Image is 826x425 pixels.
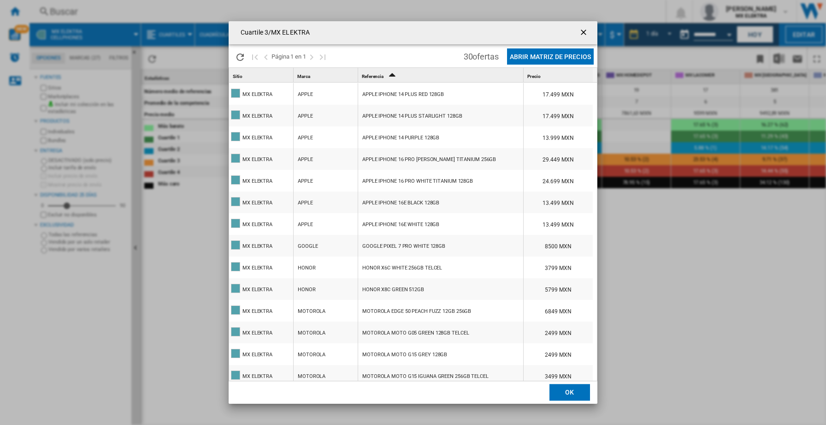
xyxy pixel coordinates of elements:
div: 8500 MXN [524,235,593,256]
div: APPLE IPHONE 14 PURPLE 128GB [362,127,439,149]
div: MX ELEKTRA [242,236,272,257]
div: MX ELEKTRA [242,149,272,170]
div: MX ELEKTRA [242,127,272,149]
div: MOTOROLA [298,301,325,322]
div: MX ELEKTRA [242,366,272,387]
wk-reference-title-cell: MX ELEKTRA [229,343,293,365]
span: Marca [297,74,310,79]
div: APPLE [298,214,313,235]
div: 2499 MXN [524,322,593,343]
div: 3799 MXN [524,257,593,278]
wk-reference-title-cell: GOOGLE [294,235,358,256]
wk-reference-title-cell: MX ELEKTRA [229,322,293,343]
div: 13.999 MXN [524,126,593,148]
div: APPLE [298,192,313,214]
div: GOOGLE PIXEL 7 PRO WHITE 128GB [362,236,445,257]
span: 30 [459,46,503,65]
div: MX ELEKTRA [242,192,272,214]
div: MX ELEKTRA [242,214,272,235]
ng-md-icon: getI18NText('BUTTONS.CLOSE_DIALOG') [579,28,590,39]
button: getI18NText('BUTTONS.CLOSE_DIALOG') [575,24,594,42]
div: APPLE [298,84,313,105]
div: Sort None [525,68,593,82]
span: Sitio [233,74,242,79]
div: MX ELEKTRA [242,257,272,279]
span: Referencia [362,74,383,79]
div: 6849 MXN [524,300,593,321]
div: MOTOROLA [298,323,325,344]
div: APPLE IPHONE 14 PLUS STARLIGHT 128GB [362,106,462,127]
div: APPLE [298,106,313,127]
md-dialog: Products list popup [229,21,597,404]
div: MOTOROLA EDGE 50 PEACH FUZZ 12GB 256GB [362,301,471,322]
button: Recargar [231,46,249,67]
div: HONOR [298,279,316,300]
div: MX ELEKTRA [242,279,272,300]
div: APPLE [298,127,313,149]
div: MX ELEKTRA [242,344,272,365]
div: GOOGLE [298,236,318,257]
div: Sort Ascending [360,68,523,82]
div: Sort None [295,68,358,82]
div: APPLE IPHONE 16E WHITE 128GB [362,214,439,235]
wk-reference-title-cell: MX ELEKTRA [229,83,293,104]
wk-reference-title-cell: MX ELEKTRA [229,278,293,299]
div: APPLE IPHONE 16E BLACK 128GB [362,192,439,214]
div: 17.499 MXN [524,105,593,126]
div: 5799 MXN [524,278,593,299]
wk-reference-title-cell: APPLE [294,83,358,104]
div: 2499 MXN [524,343,593,365]
span: Sort Ascending [384,74,399,79]
h4: Cuartile 3/MX ELEKTRA [236,28,310,37]
div: 3499 MXN [524,365,593,386]
div: 17.499 MXN [524,83,593,104]
div: HONOR X6C WHITE 256GB TELCEL [362,257,442,279]
div: MX ELEKTRA [242,323,272,344]
button: Abrir Matriz de precios [507,48,594,65]
div: MOTOROLA MOTO G15 GREY 128GB [362,344,447,365]
div: APPLE IPHONE 16 PRO WHITE TITANIUM 128GB [362,171,473,192]
wk-reference-title-cell: MOTOROLA [294,365,358,386]
div: 13.499 MXN [524,213,593,234]
wk-reference-title-cell: APPLE [294,126,358,148]
div: 24.699 MXN [524,170,593,191]
button: Primera página [249,46,260,67]
wk-reference-title-cell: MOTOROLA [294,343,358,365]
button: Página siguiente [306,46,317,67]
wk-reference-title-cell: MX ELEKTRA [229,105,293,126]
wk-reference-title-cell: MX ELEKTRA [229,213,293,234]
wk-reference-title-cell: APPLE [294,170,358,191]
button: Última página [317,46,328,67]
span: Precio [527,74,540,79]
button: >Página anterior [260,46,271,67]
wk-reference-title-cell: MX ELEKTRA [229,365,293,386]
wk-reference-title-cell: MOTOROLA [294,322,358,343]
wk-reference-title-cell: MX ELEKTRA [229,257,293,278]
wk-reference-title-cell: APPLE [294,213,358,234]
wk-reference-title-cell: MOTOROLA [294,300,358,321]
div: APPLE [298,149,313,170]
div: APPLE IPHONE 16 PRO [PERSON_NAME] TITANIUM 256GB [362,149,496,170]
div: Referencia Sort Ascending [360,68,523,82]
div: MOTOROLA MOTO G05 GREEN 128GB TELCEL [362,323,469,344]
span: Página 1 en 1 [271,46,306,67]
div: Sitio Sort None [231,68,293,82]
div: MOTOROLA [298,344,325,365]
div: HONOR [298,257,316,279]
wk-reference-title-cell: HONOR [294,257,358,278]
wk-reference-title-cell: APPLE [294,192,358,213]
div: 29.449 MXN [524,148,593,169]
div: APPLE [298,171,313,192]
wk-reference-title-cell: MX ELEKTRA [229,300,293,321]
button: OK [549,384,590,401]
div: MX ELEKTRA [242,171,272,192]
wk-reference-title-cell: HONOR [294,278,358,299]
div: Marca Sort None [295,68,358,82]
wk-reference-title-cell: MX ELEKTRA [229,192,293,213]
wk-reference-title-cell: MX ELEKTRA [229,170,293,191]
div: 13.499 MXN [524,192,593,213]
div: MOTOROLA [298,366,325,387]
wk-reference-title-cell: APPLE [294,148,358,169]
div: Sort None [231,68,293,82]
div: Precio Sort None [525,68,593,82]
